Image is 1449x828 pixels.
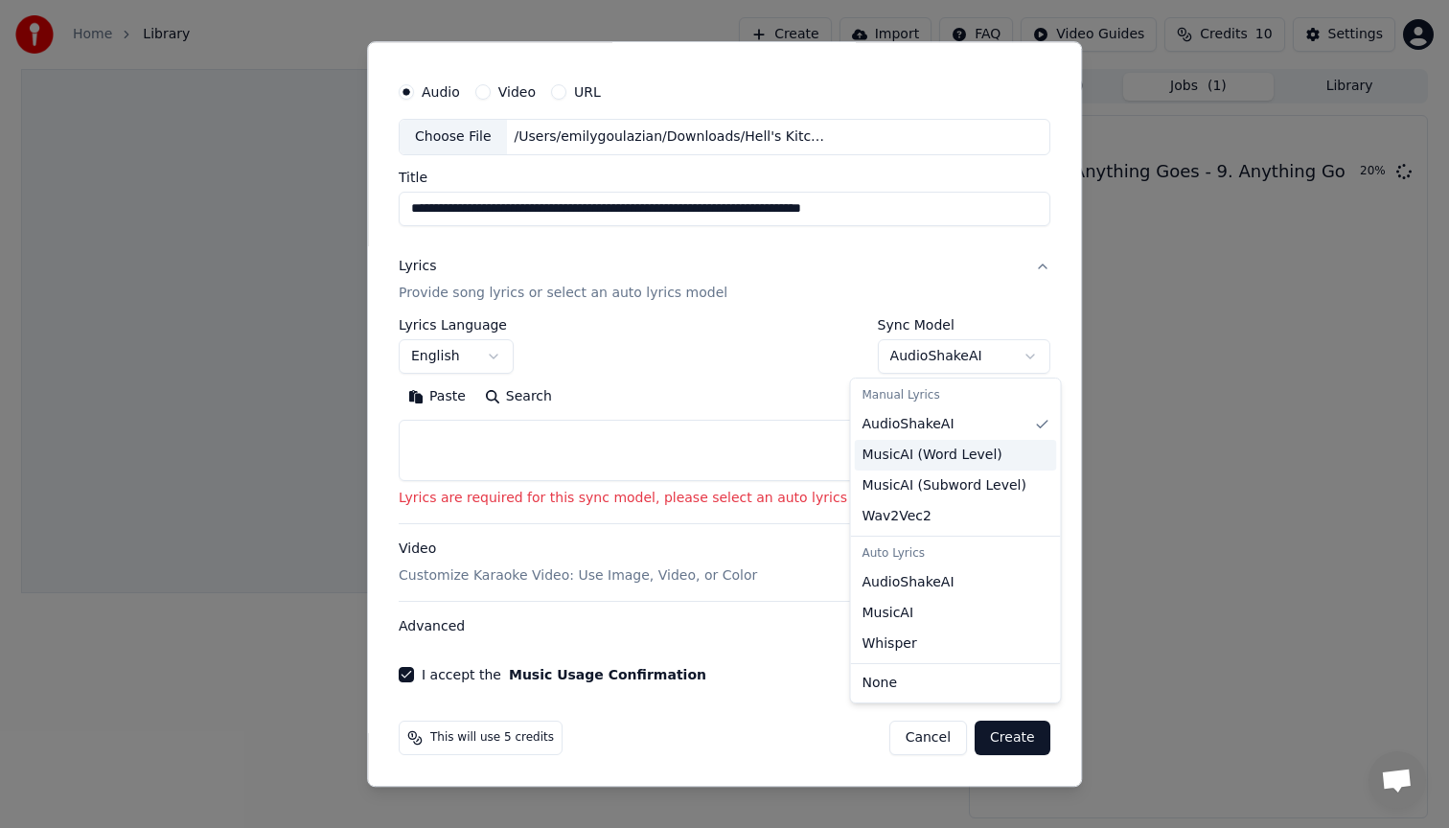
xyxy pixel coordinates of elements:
span: AudioShakeAI [862,415,954,434]
span: MusicAI ( Subword Level ) [862,476,1026,495]
span: Whisper [862,634,917,654]
span: Wav2Vec2 [862,507,931,526]
div: Manual Lyrics [855,382,1057,409]
span: MusicAI [862,604,914,623]
span: None [862,674,898,693]
div: Auto Lyrics [855,540,1057,567]
span: MusicAI ( Word Level ) [862,446,1002,465]
span: AudioShakeAI [862,573,954,592]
